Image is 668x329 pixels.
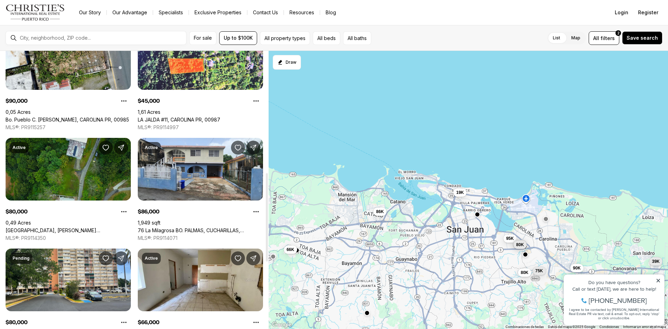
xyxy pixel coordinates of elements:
[284,245,297,254] button: 66K
[535,268,543,274] span: 75K
[249,94,263,108] button: Property options
[138,117,220,123] a: LA JALDA #11, CAROLINA PR, 00987
[503,234,517,243] button: 95K
[506,236,514,241] span: 95K
[153,8,189,17] a: Specialists
[287,247,294,252] span: 66K
[189,31,216,45] button: For sale
[6,4,65,21] img: logo
[117,205,131,219] button: Property options
[513,240,526,248] button: 98K
[533,267,546,275] button: 75K
[6,227,131,234] a: SAINT JUST, TRUJILLO ALTO PR, 00976
[453,188,467,197] button: 19K
[247,8,284,17] button: Contact Us
[521,270,528,275] span: 80K
[260,31,310,45] button: All property types
[73,8,106,17] a: Our Story
[611,6,633,19] button: Login
[13,145,26,150] p: Active
[593,34,599,42] span: All
[29,33,87,40] span: [PHONE_NUMBER]
[284,8,320,17] a: Resources
[114,251,128,265] button: Share Property
[13,256,30,261] p: Pending
[273,55,301,70] button: Start drawing
[138,227,263,234] a: 76 La Milagrosa BO. PALMAS, CUCHARILLAS, CATANO PR, 00962
[622,31,662,45] button: Save search
[343,31,371,45] button: All baths
[6,117,129,123] a: Bo. Pueblo C. PEDRO ARZUAGA, CAROLINA PR, 00985
[117,94,131,108] button: Property options
[219,31,257,45] button: Up to $100K
[145,256,158,261] p: Active
[189,8,247,17] a: Exclusive Properties
[107,8,153,17] a: Our Advantage
[456,190,464,195] span: 19K
[246,251,260,265] button: Share Property
[313,31,340,45] button: All beds
[652,259,660,264] span: 39K
[194,35,212,41] span: For sale
[99,141,113,155] button: Save Property: SAINT JUST
[7,22,101,27] div: Call or text [DATE], we are here to help!
[518,268,531,277] button: 80K
[249,205,263,219] button: Property options
[514,241,527,249] button: 80K
[376,209,384,214] span: 86K
[7,16,101,21] div: Do you have questions?
[566,32,586,44] label: Map
[231,251,245,265] button: Save Property: 592 Calle 13 COM. SAN JOSE II
[224,35,253,41] span: Up to $100K
[601,34,615,42] span: filters
[246,141,260,155] button: Share Property
[615,10,628,15] span: Login
[320,8,342,17] a: Blog
[99,251,113,265] button: Save Property: 0 CALLE EIDER #1
[373,207,387,216] button: 86K
[570,264,583,272] button: 90K
[627,35,658,41] span: Save search
[634,6,662,19] button: Register
[516,242,524,248] span: 80K
[638,10,658,15] span: Register
[114,141,128,155] button: Share Property
[649,257,662,266] button: 39K
[589,31,619,45] button: Allfilters2
[145,145,158,150] p: Active
[548,325,595,329] span: Datos del mapa ©2025 Google
[617,30,620,36] span: 2
[547,32,566,44] label: List
[9,43,99,56] span: I agree to be contacted by [PERSON_NAME] International Real Estate PR via text, call & email. To ...
[231,141,245,155] button: Save Property: 76 La Milagrosa BO. PALMAS, CUCHARILLAS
